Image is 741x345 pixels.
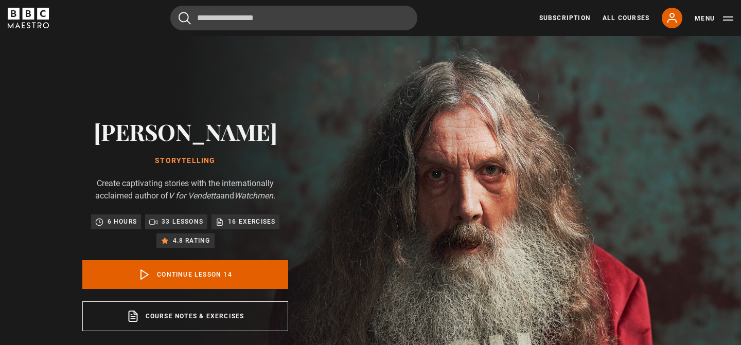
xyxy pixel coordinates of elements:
h1: Storytelling [82,157,288,165]
svg: BBC Maestro [8,8,49,28]
h2: [PERSON_NAME] [82,118,288,144]
a: Continue lesson 14 [82,260,288,289]
p: 4.8 rating [173,235,210,246]
a: Course notes & exercises [82,301,288,331]
input: Search [170,6,417,30]
button: Toggle navigation [695,13,733,24]
p: 6 hours [108,216,137,227]
i: V for Vendetta [168,191,220,201]
a: All Courses [603,13,649,23]
p: Create captivating stories with the internationally acclaimed author of and . [82,177,288,202]
p: 16 exercises [228,216,275,227]
a: Subscription [539,13,590,23]
button: Submit the search query [179,12,191,25]
p: 33 lessons [162,216,203,227]
i: Watchmen [234,191,273,201]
